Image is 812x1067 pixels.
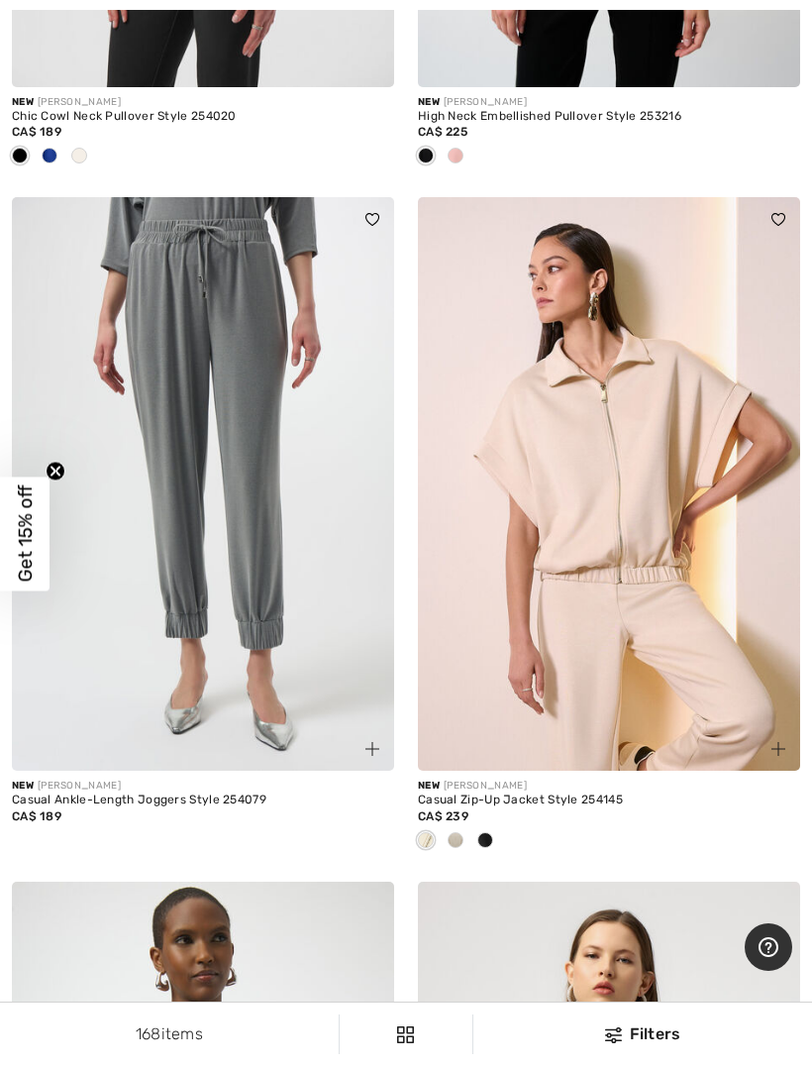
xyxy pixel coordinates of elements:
span: New [418,96,440,108]
img: Filters [397,1026,414,1043]
img: heart_black_full.svg [365,213,379,225]
div: Casual Zip-Up Jacket Style 254145 [418,794,800,807]
span: New [12,96,34,108]
div: Black [411,141,441,173]
div: [PERSON_NAME] [418,779,800,794]
div: Antique rose [441,141,470,173]
div: Birch [411,825,441,858]
img: Filters [605,1027,622,1043]
span: New [418,780,440,792]
div: Winter White [64,141,94,173]
span: CA$ 189 [12,809,61,823]
div: [PERSON_NAME] [12,95,394,110]
div: Black [470,825,500,858]
span: CA$ 189 [12,125,61,139]
img: Casual Ankle-Length Joggers Style 254079. Grey melange [12,197,394,771]
div: Fawn [441,825,470,858]
iframe: Opens a widget where you can find more information [745,923,792,973]
div: Filters [485,1022,800,1046]
img: heart_black_full.svg [771,213,785,225]
span: New [12,780,34,792]
div: Royal Sapphire 163 [35,141,64,173]
span: CA$ 225 [418,125,467,139]
button: Close teaser [46,461,65,480]
div: Casual Ankle-Length Joggers Style 254079 [12,794,394,807]
span: 168 [136,1024,161,1043]
img: plus_v2.svg [365,742,379,756]
img: plus_v2.svg [771,742,785,756]
div: [PERSON_NAME] [418,95,800,110]
img: Casual Zip-Up Jacket Style 254145. Black [418,197,800,771]
span: Get 15% off [14,485,37,583]
div: [PERSON_NAME] [12,779,394,794]
div: Black [5,141,35,173]
div: Chic Cowl Neck Pullover Style 254020 [12,110,394,124]
span: CA$ 239 [418,809,468,823]
div: High Neck Embellished Pullover Style 253216 [418,110,800,124]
